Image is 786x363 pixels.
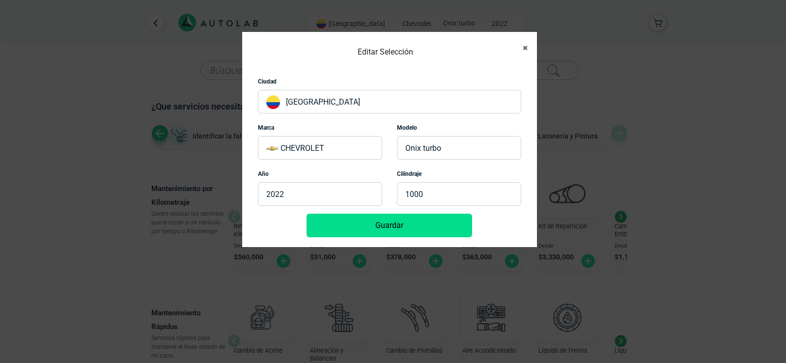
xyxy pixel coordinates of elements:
[358,45,413,59] h4: Editar Selección
[258,182,382,206] p: 2022
[258,169,269,178] label: Año
[258,123,274,132] label: Marca
[397,169,421,178] label: Cilindraje
[307,214,472,237] button: Guardar
[258,90,521,113] p: [GEOGRAPHIC_DATA]
[397,136,521,160] p: ONIX TURBO
[258,77,277,86] label: Ciudad
[397,182,521,206] p: 1000
[397,123,417,132] label: Modelo
[513,37,529,59] button: Close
